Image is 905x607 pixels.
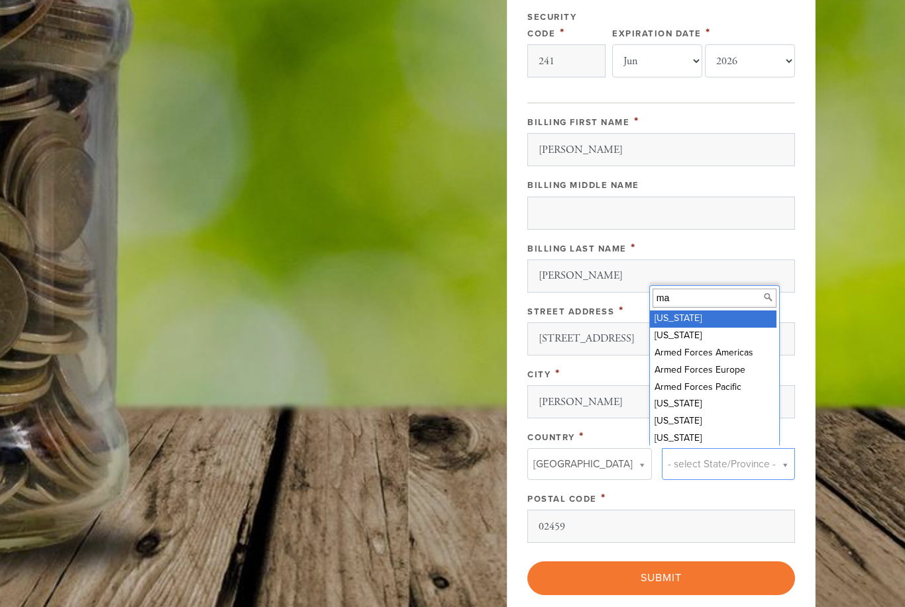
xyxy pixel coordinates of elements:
[650,345,776,362] div: Armed Forces Americas
[650,413,776,430] div: [US_STATE]
[650,362,776,379] div: Armed Forces Europe
[650,328,776,345] div: [US_STATE]
[650,396,776,413] div: [US_STATE]
[650,379,776,397] div: Armed Forces Pacific
[650,430,776,447] div: [US_STATE]
[650,310,776,328] div: [US_STATE]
